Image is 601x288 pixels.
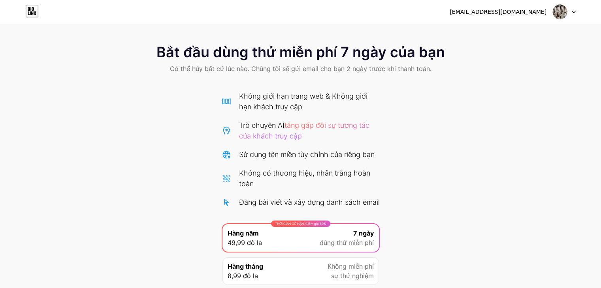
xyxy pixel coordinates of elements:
[228,262,263,270] font: Hàng tháng
[239,121,284,129] font: Trò chuyện AI
[228,272,258,280] font: 8,99 đô la
[239,121,369,140] font: tăng gấp đôi sự tương tác của khách truy cập
[328,262,374,270] font: Không miễn phí
[239,198,380,206] font: Đăng bài viết và xây dựng danh sách email
[228,239,262,247] font: 49,99 đô la
[239,92,367,111] font: Không giới hạn trang web & Không giới hạn khách truy cập
[552,4,567,19] img: Thu Nguyễn
[239,169,370,188] font: Không có thương hiệu, nhãn trắng hoàn toàn
[156,43,445,61] font: Bắt đầu dùng thử miễn phí 7 ngày của bạn
[228,229,259,237] font: Hàng năm
[170,65,431,73] font: Có thể hủy bất cứ lúc nào. Chúng tôi sẽ gửi email cho bạn 2 ngày trước khi thanh toán.
[331,272,374,280] font: sự thử nghiệm
[320,239,374,247] font: dùng thử miễn phí
[239,150,375,159] font: Sử dụng tên miền tùy chỉnh của riêng bạn
[353,229,374,237] font: 7 ngày
[450,9,546,15] font: [EMAIL_ADDRESS][DOMAIN_NAME]
[275,222,326,226] font: THỜI GIAN CÓ HẠN: Giảm giá 50%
